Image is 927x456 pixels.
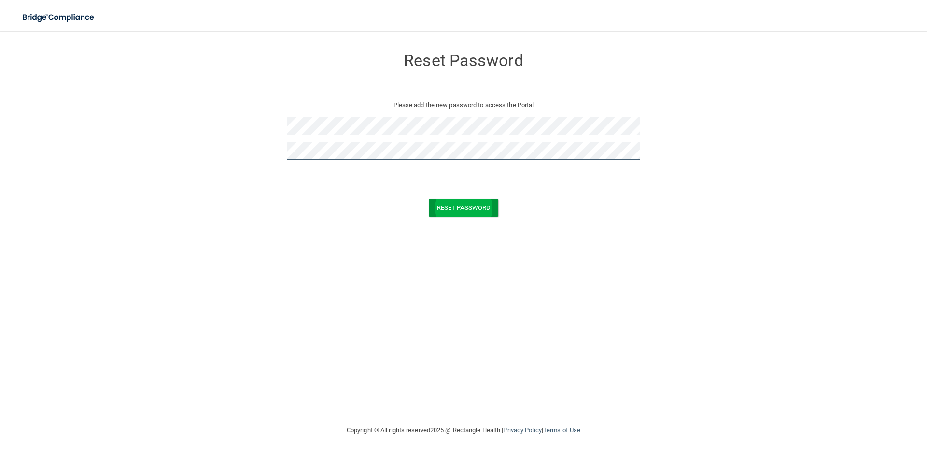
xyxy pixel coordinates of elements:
img: bridge_compliance_login_screen.278c3ca4.svg [14,8,103,28]
iframe: Drift Widget Chat Controller [760,387,915,426]
a: Privacy Policy [503,427,541,434]
a: Terms of Use [543,427,580,434]
h3: Reset Password [287,52,640,69]
p: Please add the new password to access the Portal [295,99,632,111]
button: Reset Password [429,199,498,217]
div: Copyright © All rights reserved 2025 @ Rectangle Health | | [287,415,640,446]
